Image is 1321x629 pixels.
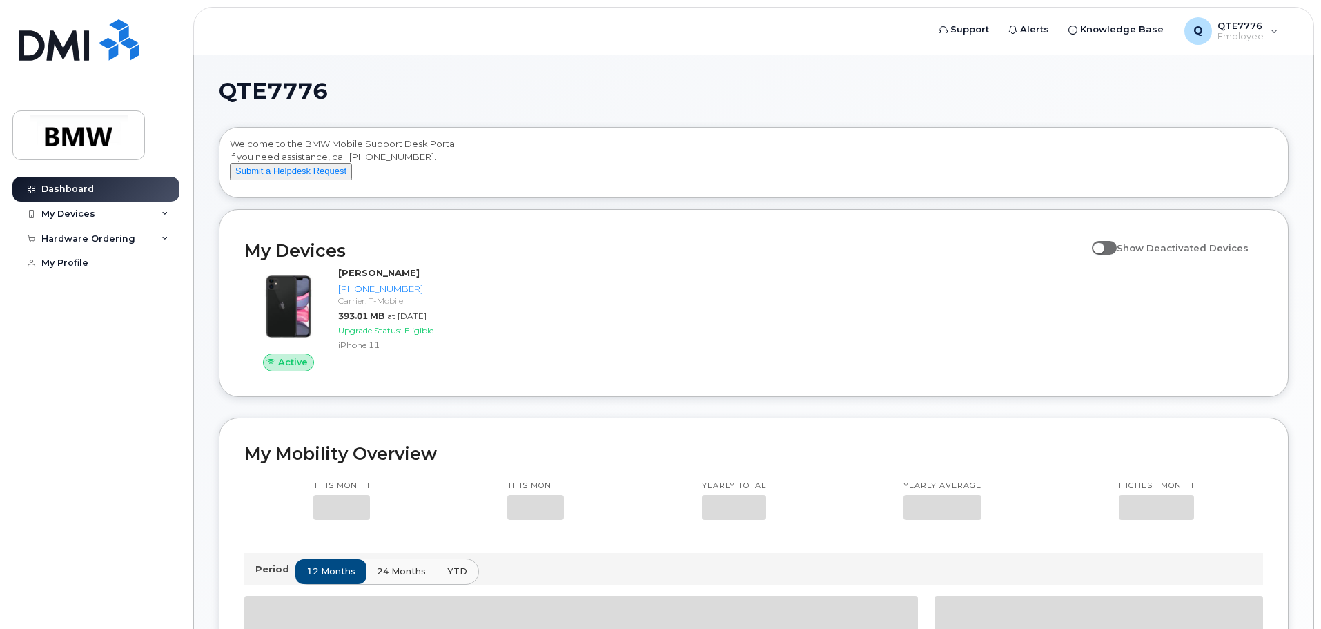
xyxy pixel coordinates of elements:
span: Active [278,356,308,369]
span: Eligible [404,325,433,336]
div: Carrier: T-Mobile [338,295,481,307]
p: Yearly total [702,481,766,492]
span: YTD [447,565,467,578]
div: [PHONE_NUMBER] [338,282,481,296]
span: Upgrade Status: [338,325,402,336]
img: iPhone_11.jpg [255,273,322,340]
div: iPhone 11 [338,339,481,351]
h2: My Mobility Overview [244,443,1263,464]
strong: [PERSON_NAME] [338,267,420,278]
span: at [DATE] [387,311,427,321]
span: 393.01 MB [338,311,384,321]
span: QTE7776 [219,81,328,101]
p: This month [507,481,564,492]
p: This month [313,481,370,492]
div: Welcome to the BMW Mobile Support Desk Portal If you need assistance, call [PHONE_NUMBER]. [230,137,1278,193]
span: 24 months [377,565,426,578]
a: Submit a Helpdesk Request [230,165,352,176]
a: Active[PERSON_NAME][PHONE_NUMBER]Carrier: T-Mobile393.01 MBat [DATE]Upgrade Status:EligibleiPhone 11 [244,267,487,371]
input: Show Deactivated Devices [1092,235,1103,246]
button: Submit a Helpdesk Request [230,163,352,180]
span: Show Deactivated Devices [1117,242,1249,253]
p: Highest month [1119,481,1194,492]
p: Period [255,563,295,576]
p: Yearly average [903,481,981,492]
h2: My Devices [244,240,1085,261]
